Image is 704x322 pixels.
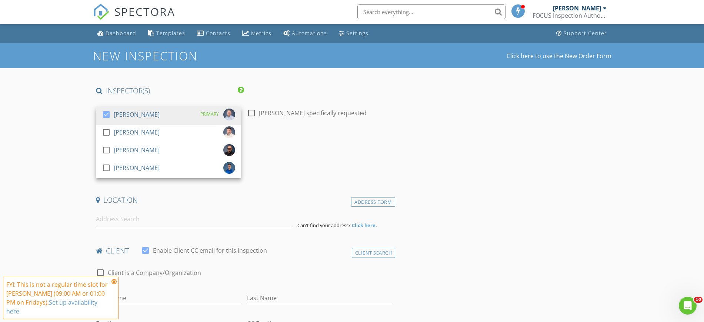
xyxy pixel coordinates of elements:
div: Automations [292,30,327,37]
div: FOCUS Inspection Authority [533,12,607,19]
a: Automations (Basic) [280,27,330,40]
div: [PERSON_NAME] [114,109,160,120]
img: The Best Home Inspection Software - Spectora [93,4,109,20]
div: Templates [156,30,185,37]
h4: Date/Time [96,145,393,154]
h4: Location [96,195,393,205]
div: [PERSON_NAME] [114,162,160,174]
img: 20240801bniheadshots0027retouched.jpeg [223,109,235,120]
div: Settings [346,30,368,37]
a: Dashboard [94,27,139,40]
span: 10 [694,297,703,303]
a: Click here to use the New Order Form [507,53,611,59]
span: Can't find your address? [297,222,351,229]
img: anthony_perez_photo_2.jpg [223,162,235,174]
div: Support Center [564,30,607,37]
div: Client Search [352,248,396,258]
div: [PERSON_NAME] [114,144,160,156]
div: [PERSON_NAME] [114,126,160,138]
label: [PERSON_NAME] specifically requested [259,109,367,117]
a: Templates [145,27,188,40]
iframe: Intercom live chat [679,297,697,315]
a: Support Center [553,27,610,40]
h4: client [96,246,393,256]
div: Contacts [206,30,230,37]
input: Address Search [96,210,291,228]
span: SPECTORA [114,4,175,19]
label: Enable Client CC email for this inspection [153,247,267,254]
div: Metrics [251,30,271,37]
a: Settings [336,27,371,40]
input: Search everything... [357,4,506,19]
label: Client is a Company/Organization [108,269,201,276]
strong: Click here. [352,222,377,229]
img: 20240801bniheadshots0030retouched.jpeg [223,126,235,138]
a: Set up availability here. [6,298,97,315]
div: PRIMARY [200,109,219,120]
div: Dashboard [106,30,136,37]
div: [PERSON_NAME] [553,4,601,12]
a: Metrics [239,27,274,40]
img: 20240801bniheadshots0036retouched.jpeg [223,144,235,156]
a: SPECTORA [93,10,175,26]
h4: INSPECTOR(S) [96,86,244,96]
a: Contacts [194,27,233,40]
div: Address Form [351,197,395,207]
h1: New Inspection [93,49,257,62]
div: FYI: This is not a regular time slot for [PERSON_NAME] (09:00 AM or 01:00 PM on Fridays). [6,280,109,316]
